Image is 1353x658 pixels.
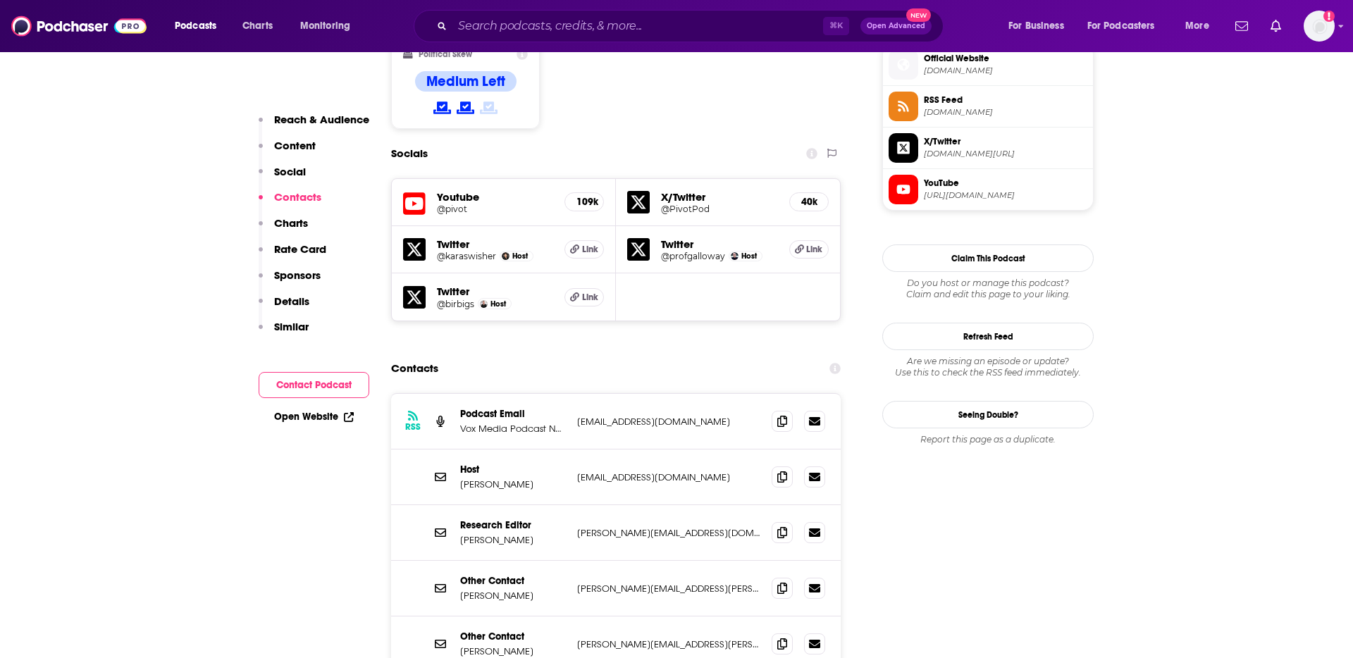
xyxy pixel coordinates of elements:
[460,464,566,476] p: Host
[391,355,438,382] h2: Contacts
[889,50,1087,80] a: Official Website[DOMAIN_NAME]
[259,242,326,268] button: Rate Card
[806,244,822,255] span: Link
[460,534,566,546] p: [PERSON_NAME]
[427,10,957,42] div: Search podcasts, credits, & more...
[405,421,421,433] h3: RSS
[564,288,604,306] a: Link
[882,401,1094,428] a: Seeing Double?
[801,196,817,208] h5: 40k
[924,135,1087,148] span: X/Twitter
[419,49,472,59] h2: Political Skew
[460,575,566,587] p: Other Contact
[274,165,306,178] p: Social
[274,294,309,308] p: Details
[1078,15,1175,37] button: open menu
[661,190,778,204] h5: X/Twitter
[460,478,566,490] p: [PERSON_NAME]
[582,292,598,303] span: Link
[906,8,932,22] span: New
[577,416,760,428] p: [EMAIL_ADDRESS][DOMAIN_NAME]
[259,372,369,398] button: Contact Podcast
[882,244,1094,272] button: Claim This Podcast
[165,15,235,37] button: open menu
[1175,15,1227,37] button: open menu
[274,320,309,333] p: Similar
[437,190,553,204] h5: Youtube
[882,278,1094,289] span: Do you host or manage this podcast?
[924,52,1087,65] span: Official Website
[274,139,316,152] p: Content
[11,13,147,39] a: Podchaser - Follow, Share and Rate Podcasts
[577,583,760,595] p: [PERSON_NAME][EMAIL_ADDRESS][PERSON_NAME][DOMAIN_NAME]
[924,94,1087,106] span: RSS Feed
[259,190,321,216] button: Contacts
[661,204,778,214] a: @PivotPod
[882,356,1094,378] div: Are we missing an episode or update? Use this to check the RSS feed immediately.
[242,16,273,36] span: Charts
[577,638,760,650] p: [PERSON_NAME][EMAIL_ADDRESS][PERSON_NAME][DOMAIN_NAME]
[460,519,566,531] p: Research Editor
[426,73,505,90] h4: Medium Left
[460,408,566,420] p: Podcast Email
[460,423,566,435] p: Vox Media Podcast Network
[882,434,1094,445] div: Report this page as a duplicate.
[741,252,757,261] span: Host
[437,251,496,261] a: @karaswisher
[512,252,528,261] span: Host
[661,251,725,261] a: @profgalloway
[661,237,778,251] h5: Twitter
[1087,16,1155,36] span: For Podcasters
[889,92,1087,121] a: RSS Feed[DOMAIN_NAME]
[924,190,1087,201] span: https://www.youtube.com/@pivot
[1185,16,1209,36] span: More
[437,299,474,309] a: @birbigs
[274,216,308,230] p: Charts
[437,204,553,214] a: @pivot
[999,15,1082,37] button: open menu
[437,285,553,298] h5: Twitter
[274,411,354,423] a: Open Website
[860,18,932,35] button: Open AdvancedNew
[452,15,823,37] input: Search podcasts, credits, & more...
[867,23,925,30] span: Open Advanced
[889,133,1087,163] a: X/Twitter[DOMAIN_NAME][URL]
[1265,14,1287,38] a: Show notifications dropdown
[480,300,488,308] img: Mike Birbiglia
[924,149,1087,159] span: twitter.com/PivotPod
[460,645,566,657] p: [PERSON_NAME]
[924,66,1087,76] span: nymag.com
[233,15,281,37] a: Charts
[259,165,306,191] button: Social
[823,17,849,35] span: ⌘ K
[1304,11,1335,42] button: Show profile menu
[502,252,509,260] img: Kara Swisher
[582,244,598,255] span: Link
[259,268,321,294] button: Sponsors
[259,294,309,321] button: Details
[274,113,369,126] p: Reach & Audience
[1323,11,1335,22] svg: Add a profile image
[731,252,739,260] img: Scott Galloway
[391,140,428,167] h2: Socials
[924,177,1087,190] span: YouTube
[274,268,321,282] p: Sponsors
[259,113,369,139] button: Reach & Audience
[175,16,216,36] span: Podcasts
[577,471,760,483] p: [EMAIL_ADDRESS][DOMAIN_NAME]
[460,631,566,643] p: Other Contact
[882,278,1094,300] div: Claim and edit this page to your liking.
[290,15,369,37] button: open menu
[460,590,566,602] p: [PERSON_NAME]
[924,107,1087,118] span: feeds.megaphone.fm
[437,237,553,251] h5: Twitter
[576,196,592,208] h5: 109k
[259,216,308,242] button: Charts
[789,240,829,259] a: Link
[882,323,1094,350] button: Refresh Feed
